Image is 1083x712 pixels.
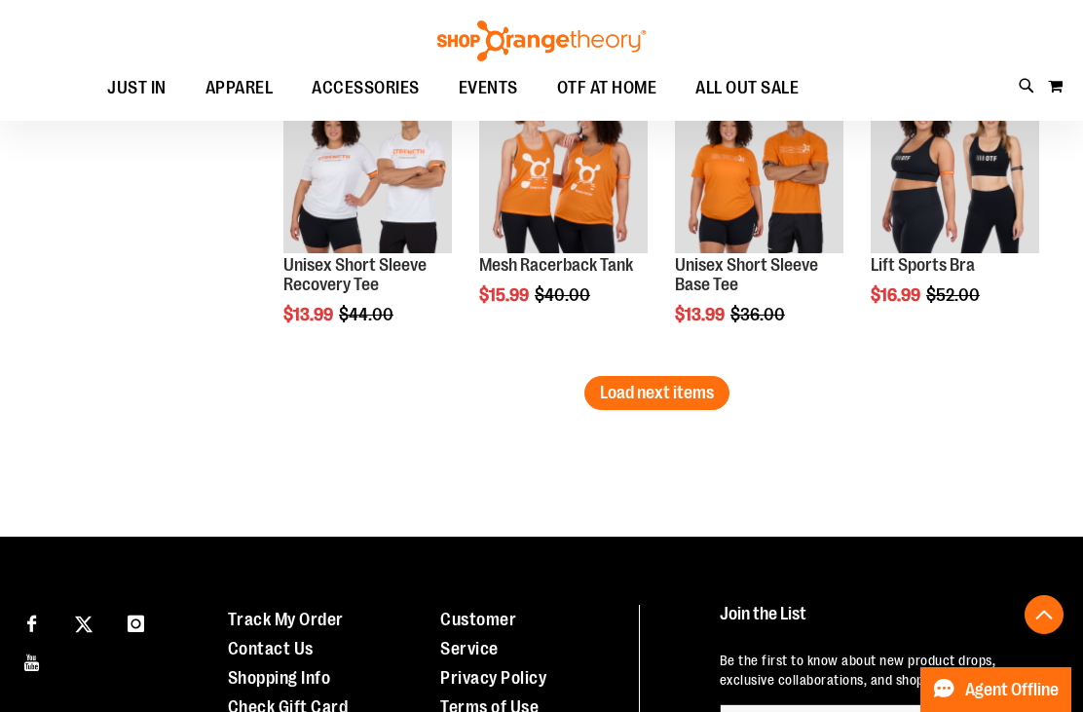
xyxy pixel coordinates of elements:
[557,66,657,110] span: OTF AT HOME
[720,605,1052,641] h4: Join the List
[1025,595,1064,634] button: Back To Top
[440,610,516,658] a: Customer Service
[730,305,788,324] span: $36.00
[205,66,274,110] span: APPAREL
[675,85,843,256] a: Product image for Unisex Short Sleeve Base TeeSALE
[228,610,344,629] a: Track My Order
[119,605,153,639] a: Visit our Instagram page
[720,651,1052,690] p: Be the first to know about new product drops, exclusive collaborations, and shopping events!
[675,85,843,253] img: Product image for Unisex Short Sleeve Base Tee
[283,85,452,256] a: Product image for Unisex Short Sleeve Recovery TeeSALE
[107,66,167,110] span: JUST IN
[228,668,331,688] a: Shopping Info
[75,616,93,633] img: Twitter
[274,75,462,374] div: product
[695,66,799,110] span: ALL OUT SALE
[440,668,546,688] a: Privacy Policy
[861,75,1049,355] div: product
[675,255,818,294] a: Unisex Short Sleeve Base Tee
[871,85,1039,253] img: Main view of 2024 October Lift Sports Bra
[965,681,1059,699] span: Agent Offline
[535,285,593,305] span: $40.00
[479,85,648,253] img: Product image for Mesh Racerback Tank
[339,305,396,324] span: $44.00
[479,255,633,275] a: Mesh Racerback Tank
[15,605,49,639] a: Visit our Facebook page
[871,255,975,275] a: Lift Sports Bra
[283,255,427,294] a: Unisex Short Sleeve Recovery Tee
[871,85,1039,256] a: Main view of 2024 October Lift Sports BraSALE
[665,75,853,374] div: product
[584,376,729,410] button: Load next items
[312,66,420,110] span: ACCESSORIES
[67,605,101,639] a: Visit our X page
[434,20,649,61] img: Shop Orangetheory
[283,85,452,253] img: Product image for Unisex Short Sleeve Recovery Tee
[479,85,648,256] a: Product image for Mesh Racerback TankSALE
[469,75,657,355] div: product
[479,285,532,305] span: $15.99
[283,305,336,324] span: $13.99
[600,383,714,402] span: Load next items
[459,66,518,110] span: EVENTS
[675,305,728,324] span: $13.99
[871,285,923,305] span: $16.99
[926,285,983,305] span: $52.00
[228,639,314,658] a: Contact Us
[15,644,49,678] a: Visit our Youtube page
[920,667,1071,712] button: Agent Offline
